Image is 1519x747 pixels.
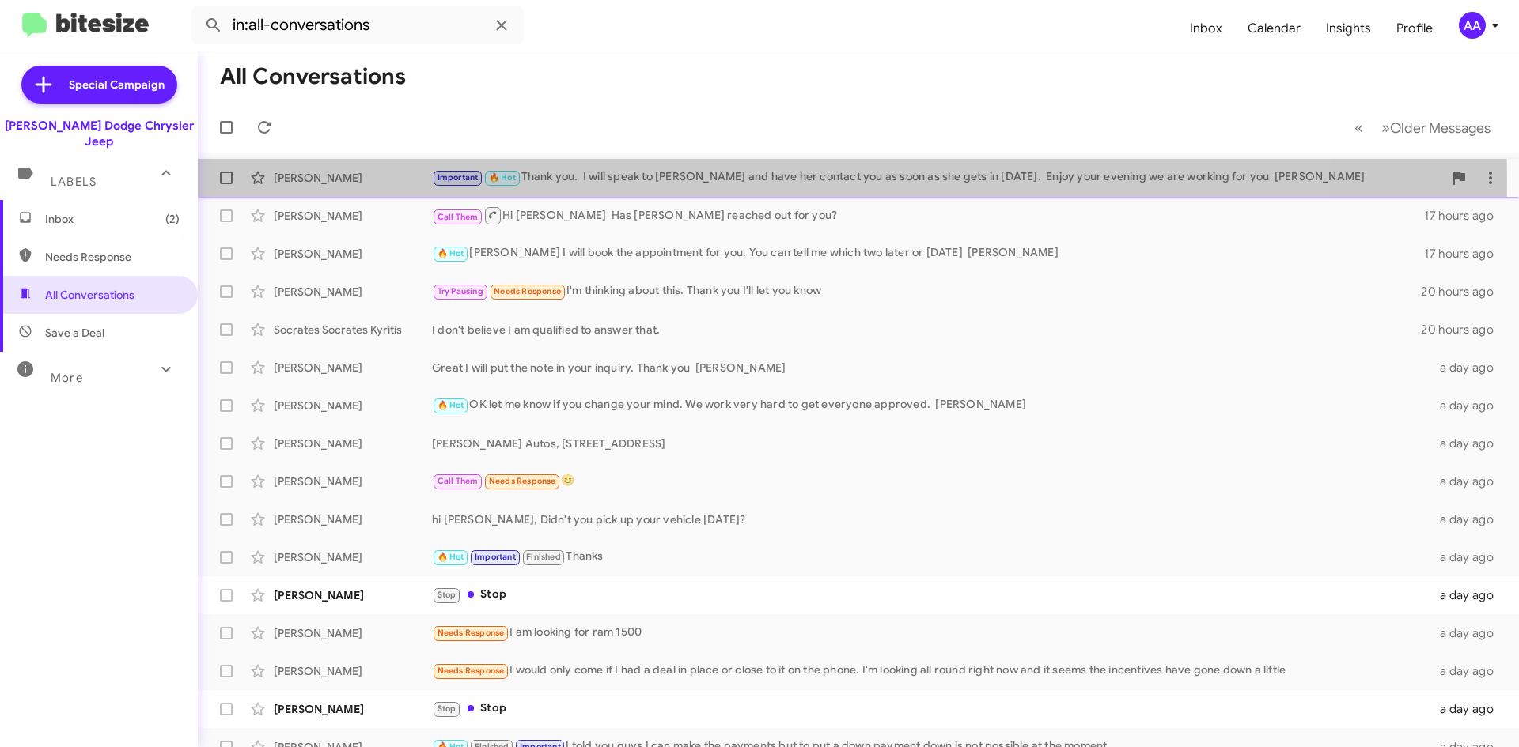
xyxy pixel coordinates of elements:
div: Stop [432,586,1430,604]
div: I'm thinking about this. Thank you I'll let you know [432,282,1421,300]
div: [PERSON_NAME] [274,284,432,300]
div: Socrates Socrates Kyritis [274,322,432,338]
h1: All Conversations [220,64,406,89]
div: a day ago [1430,663,1506,679]
div: 20 hours ago [1421,284,1506,300]
div: 17 hours ago [1424,208,1506,224]
span: Finished [526,552,561,562]
div: a day ago [1430,436,1506,451]
div: [PERSON_NAME] [274,473,432,489]
div: Stop [432,700,1430,718]
div: Great I will put the note in your inquiry. Thank you [PERSON_NAME] [432,360,1430,375]
div: [PERSON_NAME] Autos, [STREET_ADDRESS] [432,436,1430,451]
div: 17 hours ago [1424,246,1506,262]
span: 🔥 Hot [438,552,464,562]
span: Call Them [438,212,479,222]
span: Try Pausing [438,286,483,296]
span: 🔥 Hot [438,400,464,410]
div: hi [PERSON_NAME], Didn't you pick up your vehicle [DATE]? [432,511,1430,527]
span: Needs Response [45,249,180,265]
div: a day ago [1430,511,1506,527]
a: Special Campaign [21,66,177,104]
span: Important [438,172,479,183]
nav: Page navigation example [1346,111,1500,144]
div: I am looking for ram 1500 [432,624,1430,642]
span: 🔥 Hot [438,248,464,258]
div: [PERSON_NAME] [274,511,432,527]
span: Stop [438,704,456,714]
div: OK let me know if you change your mind. We work very hard to get everyone approved. [PERSON_NAME] [432,396,1430,414]
span: Older Messages [1390,119,1491,137]
div: Thank you. I will speak to [PERSON_NAME] and have her contact you as soon as she gets in [DATE]. ... [432,168,1443,187]
span: Labels [51,175,97,189]
div: [PERSON_NAME] [274,208,432,224]
div: I would only come if I had a deal in place or close to it on the phone. I'm looking all round rig... [432,662,1430,680]
div: [PERSON_NAME] [274,701,432,717]
span: Inbox [45,211,180,227]
div: [PERSON_NAME] [274,549,432,565]
span: All Conversations [45,287,134,303]
span: Needs Response [438,666,505,676]
div: a day ago [1430,587,1506,603]
span: Stop [438,590,456,600]
button: AA [1445,12,1502,39]
span: Special Campaign [69,77,165,92]
span: (2) [165,211,180,227]
div: [PERSON_NAME] [274,360,432,375]
div: AA [1459,12,1486,39]
div: [PERSON_NAME] [274,398,432,413]
div: I don't believe I am qualified to answer that. [432,322,1421,338]
div: 20 hours ago [1421,322,1506,338]
a: Insights [1313,6,1384,51]
div: a day ago [1430,473,1506,489]
div: a day ago [1430,549,1506,565]
span: « [1354,118,1363,138]
span: » [1381,118,1390,138]
span: More [51,371,83,385]
div: Thanks [432,548,1430,566]
div: [PERSON_NAME] [274,587,432,603]
div: [PERSON_NAME] I will book the appointment for you. You can tell me which two later or [DATE] [PER... [432,244,1424,262]
button: Next [1372,111,1500,144]
div: [PERSON_NAME] [274,625,432,641]
div: 😊 [432,472,1430,490]
a: Calendar [1235,6,1313,51]
div: [PERSON_NAME] [274,246,432,262]
span: Needs Response [494,286,561,296]
input: Search [191,6,524,44]
div: a day ago [1430,701,1506,717]
a: Profile [1384,6,1445,51]
span: Important [475,552,516,562]
span: Needs Response [438,628,505,638]
button: Previous [1345,111,1373,144]
div: [PERSON_NAME] [274,663,432,679]
div: Hi [PERSON_NAME] Has [PERSON_NAME] reached out for you? [432,206,1424,225]
div: a day ago [1430,625,1506,641]
div: a day ago [1430,360,1506,375]
span: Needs Response [489,476,556,486]
span: 🔥 Hot [489,172,516,183]
div: [PERSON_NAME] [274,170,432,186]
div: a day ago [1430,398,1506,413]
a: Inbox [1177,6,1235,51]
div: [PERSON_NAME] [274,436,432,451]
span: Call Them [438,476,479,486]
span: Save a Deal [45,325,104,341]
